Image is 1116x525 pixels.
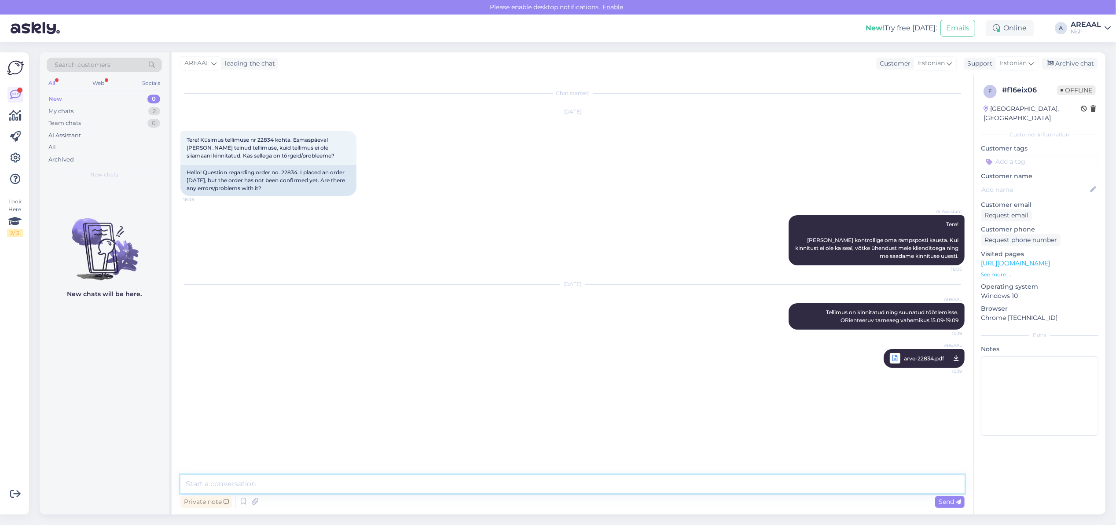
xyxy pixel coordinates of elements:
div: [DATE] [180,280,965,288]
p: New chats will be here. [67,290,142,299]
button: Emails [940,20,975,37]
div: [GEOGRAPHIC_DATA], [GEOGRAPHIC_DATA] [984,104,1081,123]
div: AI Assistant [48,131,81,140]
span: Tere! Küsimus tellimuse nr 22834 kohta. Esmaspäeval [PERSON_NAME] teinud tellimuse, kuid tellimus... [187,136,334,159]
span: arve-22834.pdf [904,353,944,364]
div: [DATE] [180,108,965,116]
span: New chats [90,171,118,179]
p: Customer name [981,172,1098,181]
div: Archived [48,155,74,164]
span: 10:19 [929,330,962,337]
div: Archive chat [1042,58,1098,70]
div: Online [986,20,1034,36]
span: 16:05 [929,266,962,272]
span: AREAAL [184,59,209,68]
div: Look Here [7,198,23,237]
div: Request email [981,209,1032,221]
a: AREAALNish [1071,21,1111,35]
input: Add name [981,185,1088,195]
div: Customer information [981,131,1098,139]
div: Customer [876,59,910,68]
a: [URL][DOMAIN_NAME] [981,259,1050,267]
div: 0 [147,95,160,103]
div: leading the chat [221,59,275,68]
div: 0 [147,119,160,128]
p: See more ... [981,271,1098,279]
div: 2 [148,107,160,116]
div: All [48,143,56,152]
div: # f16eix06 [1002,85,1057,95]
div: Team chats [48,119,81,128]
img: Askly Logo [7,59,24,76]
p: Chrome [TECHNICAL_ID] [981,313,1098,323]
div: AREAAL [1071,21,1101,28]
div: New [48,95,62,103]
span: AREAAL [929,342,962,349]
p: Customer tags [981,144,1098,153]
div: All [47,77,57,89]
p: Customer email [981,200,1098,209]
div: My chats [48,107,73,116]
div: Support [964,59,992,68]
span: 16:05 [183,196,216,203]
div: Chat started [180,89,965,97]
span: Estonian [918,59,945,68]
p: Operating system [981,282,1098,291]
span: Search customers [55,60,110,70]
input: Add a tag [981,155,1098,168]
div: 2 / 3 [7,229,23,237]
span: 10:19 [929,366,962,377]
span: Send [939,498,961,506]
span: Enable [600,3,626,11]
img: No chats [40,202,169,282]
span: Offline [1057,85,1096,95]
p: Browser [981,304,1098,313]
span: Tellimus on kinnitatud ning suunatud töötlemisse. ORienteeruv tarneaeg vahemikus 15.09-19.09 [826,309,960,323]
p: Customer phone [981,225,1098,234]
a: AREAALarve-22834.pdf10:19 [884,349,965,368]
span: AREAAL [929,296,962,303]
div: Socials [140,77,162,89]
div: Try free [DATE]: [866,23,937,33]
div: Request phone number [981,234,1061,246]
div: Hello! Question regarding order no. 22834. I placed an order [DATE], but the order has not been c... [180,165,356,196]
p: Notes [981,345,1098,354]
span: AI Assistant [929,208,962,215]
div: Nish [1071,28,1101,35]
div: A [1055,22,1067,34]
span: f [988,88,992,95]
b: New! [866,24,885,32]
div: Private note [180,496,232,508]
span: Tere! [PERSON_NAME] kontrollige oma rämpsposti kausta. Kui kinnitust ei ole ka seal, võtke ühendu... [795,221,960,259]
span: Estonian [1000,59,1027,68]
div: Extra [981,331,1098,339]
div: Web [91,77,106,89]
p: Windows 10 [981,291,1098,301]
p: Visited pages [981,250,1098,259]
